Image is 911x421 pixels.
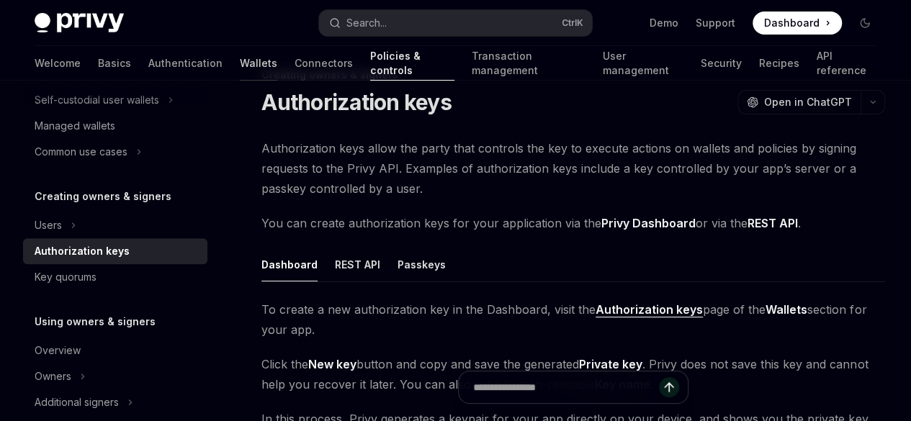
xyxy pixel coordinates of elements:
strong: New key [308,357,356,371]
a: Key quorums [23,264,207,290]
span: Ctrl K [562,17,583,29]
div: REST API [335,248,380,281]
button: Toggle Additional signers section [23,389,207,415]
button: Toggle Common use cases section [23,139,207,165]
button: Toggle Owners section [23,363,207,389]
div: Passkeys [398,248,446,281]
button: Toggle dark mode [853,12,876,35]
button: Open in ChatGPT [737,90,861,114]
img: dark logo [35,13,124,33]
span: To create a new authorization key in the Dashboard, visit the page of the section for your app. [261,299,885,340]
a: Policies & controls [370,46,454,81]
div: Dashboard [261,248,318,281]
button: Send message [659,377,679,397]
a: Overview [23,338,207,363]
button: Toggle Users section [23,212,207,238]
span: Open in ChatGPT [764,95,852,109]
a: Support [696,16,735,30]
div: Common use cases [35,143,127,160]
a: Authorization keys [596,302,703,317]
div: Managed wallets [35,117,115,135]
a: Security [701,46,742,81]
span: Authorization keys allow the party that controls the key to execute actions on wallets and polici... [261,138,885,199]
a: Welcome [35,46,81,81]
a: API reference [817,46,876,81]
strong: Privy Dashboard [601,216,696,230]
strong: REST API [748,216,798,230]
h5: Using owners & signers [35,313,156,330]
strong: Wallets [766,302,807,317]
span: Click the button and copy and save the generated . Privy does not save this key and cannot help y... [261,354,885,394]
a: Managed wallets [23,113,207,139]
div: Owners [35,368,71,385]
div: Key quorums [35,268,97,286]
a: Authentication [148,46,223,81]
div: Search... [346,14,387,32]
strong: Authorization keys [596,302,703,317]
button: Open search [319,10,592,36]
a: Recipes [759,46,799,81]
span: You can create authorization keys for your application via the or via the . [261,213,885,233]
h5: Creating owners & signers [35,188,171,205]
a: Demo [650,16,678,30]
span: Dashboard [764,16,820,30]
a: User management [602,46,683,81]
a: Connectors [295,46,353,81]
a: Basics [98,46,131,81]
a: Wallets [240,46,277,81]
div: Authorization keys [35,243,130,260]
div: Users [35,217,62,234]
input: Ask a question... [473,371,659,403]
a: Dashboard [753,12,842,35]
div: Additional signers [35,394,119,411]
a: Transaction management [472,46,585,81]
strong: Private key [579,357,642,371]
a: Authorization keys [23,238,207,264]
div: Overview [35,342,81,359]
h1: Authorization keys [261,89,452,115]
